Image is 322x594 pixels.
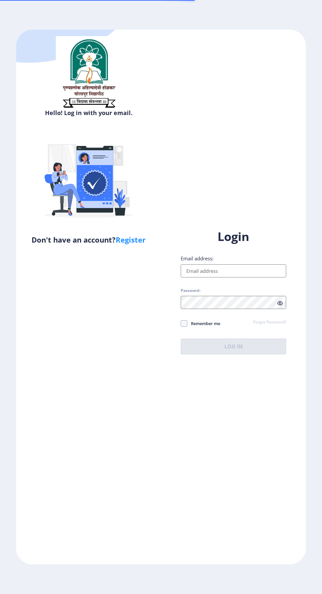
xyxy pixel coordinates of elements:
h5: Don't have an account? [21,234,156,245]
a: Register [116,235,146,245]
input: Email address [181,264,286,277]
span: Remember me [187,320,220,327]
h6: Hello! Log in with your email. [21,109,156,117]
img: sulogo.png [56,36,122,110]
h1: Login [181,229,286,245]
img: Verified-rafiki.svg [31,119,146,234]
label: Password: [181,288,200,293]
label: Email address: [181,255,214,262]
button: Log In [181,339,286,354]
a: Forgot Password? [253,320,286,325]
